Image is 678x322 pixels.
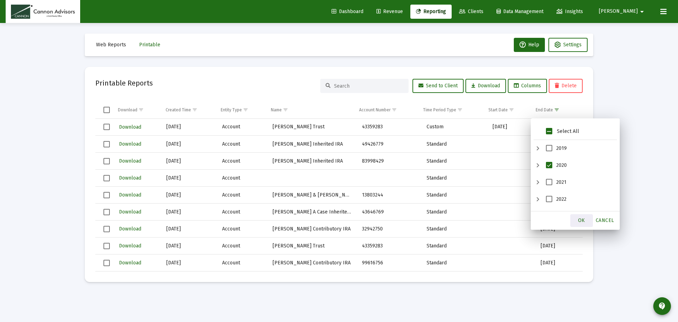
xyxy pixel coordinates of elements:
td: Column Created Time [161,101,216,118]
mat-icon: contact_support [658,302,666,310]
span: Show filter options for column 'Name' [283,107,288,112]
a: Insights [551,5,589,19]
span: Revenue [376,8,403,14]
li: 2022 [534,191,617,208]
td: Standard [422,204,488,221]
button: Download [118,139,142,149]
span: Printable [139,42,160,48]
span: Insights [557,8,583,14]
td: Standard [422,136,488,153]
div: Select row [103,260,110,266]
span: Download [119,192,141,198]
span: Download [119,226,141,232]
td: Column Download [113,101,161,118]
td: Account [217,271,268,288]
td: [PERSON_NAME] Trust [268,238,357,254]
span: [PERSON_NAME] [599,8,638,14]
td: [PERSON_NAME] Trust [268,119,357,136]
button: Download [118,190,142,200]
span: Show filter options for column 'Download' [138,107,144,112]
td: [DATE] [536,271,583,288]
span: Web Reports [96,42,126,48]
button: Download [118,241,142,251]
input: Search [334,83,403,89]
td: [DATE] [161,238,217,254]
div: Data grid [95,101,583,271]
span: Show filter options for column 'Entity Type' [243,107,248,112]
button: Settings [548,38,588,52]
div: Select row [103,158,110,164]
td: Account [217,119,268,136]
div: Select row [103,141,110,147]
td: 32942750 [357,221,422,238]
td: [DATE] [161,170,217,187]
td: [DATE] [161,136,217,153]
td: [PERSON_NAME] Contributory IRA [268,254,357,271]
td: 43359283 [357,119,422,136]
li: 2021 [534,174,617,191]
button: Download [118,224,142,234]
div: Start Date [488,107,508,113]
div: Select row [103,175,110,181]
td: [DATE] [161,254,217,271]
span: Data Management [496,8,543,14]
span: Delete [555,83,577,89]
span: Select All [546,128,579,134]
span: Columns [514,83,541,89]
span: Dashboard [332,8,363,14]
td: 83998429 [357,153,422,170]
button: Send to Client [412,79,464,93]
td: Account [217,170,268,187]
div: OK [570,214,593,227]
button: Download [118,173,142,183]
td: Account [217,204,268,221]
span: Download [119,209,141,215]
td: Standard [422,153,488,170]
td: [PERSON_NAME] Inherited IRA [268,136,357,153]
td: Standard [422,221,488,238]
div: 2021 [556,178,614,186]
button: Download [118,258,142,268]
td: [DATE] [161,271,217,288]
button: Download [465,79,506,93]
td: Standard [422,271,488,288]
button: Printable [133,38,166,52]
td: 99616756 [357,254,422,271]
td: [DATE] [161,221,217,238]
span: Download [119,141,141,147]
td: [DATE] [161,153,217,170]
span: Reporting [416,8,446,14]
span: Show filter options for column 'Created Time' [192,107,197,112]
span: Clients [459,8,483,14]
a: Clients [453,5,489,19]
a: Data Management [491,5,549,19]
td: Column Name [266,101,354,118]
span: Show filter options for column 'Account Number' [392,107,397,112]
span: OK [578,217,585,223]
td: Custom [422,119,488,136]
td: [DATE] [161,119,217,136]
td: [DATE] [161,204,217,221]
td: 13803244 [357,187,422,204]
button: Download [118,207,142,217]
span: Download [119,124,141,130]
button: Help [514,38,545,52]
mat-icon: arrow_drop_down [638,5,646,19]
span: Download [119,158,141,164]
div: 2022 [556,195,614,203]
td: Standard [422,170,488,187]
td: Account [217,136,268,153]
span: Help [519,42,539,48]
td: Column Start Date [483,101,531,118]
button: Delete [549,79,583,93]
td: [DATE] [536,254,583,271]
td: Account [217,187,268,204]
td: Account [217,221,268,238]
button: Web Reports [90,38,132,52]
span: Download [471,83,500,89]
td: [DATE] [161,187,217,204]
span: Show filter options for column 'Time Period Type' [457,107,463,112]
td: Column Account Number [354,101,418,118]
div: Account Number [359,107,391,113]
div: Select row [103,209,110,215]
